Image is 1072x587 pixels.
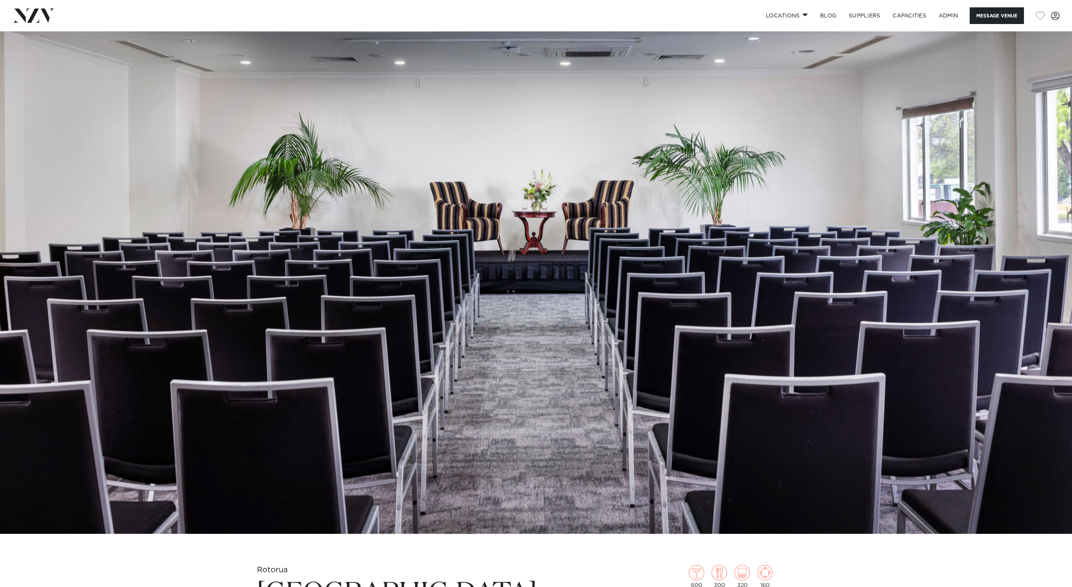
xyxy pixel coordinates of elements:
a: BLOG [814,7,843,24]
img: theatre.png [734,565,750,580]
button: Message Venue [970,7,1024,24]
a: SUPPLIERS [843,7,886,24]
img: cocktail.png [689,565,704,580]
a: Capacities [886,7,932,24]
a: ADMIN [932,7,964,24]
img: dining.png [712,565,727,580]
small: Rotorua [257,566,288,574]
img: meeting.png [757,565,773,580]
img: nzv-logo.png [12,9,55,22]
a: Locations [760,7,814,24]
